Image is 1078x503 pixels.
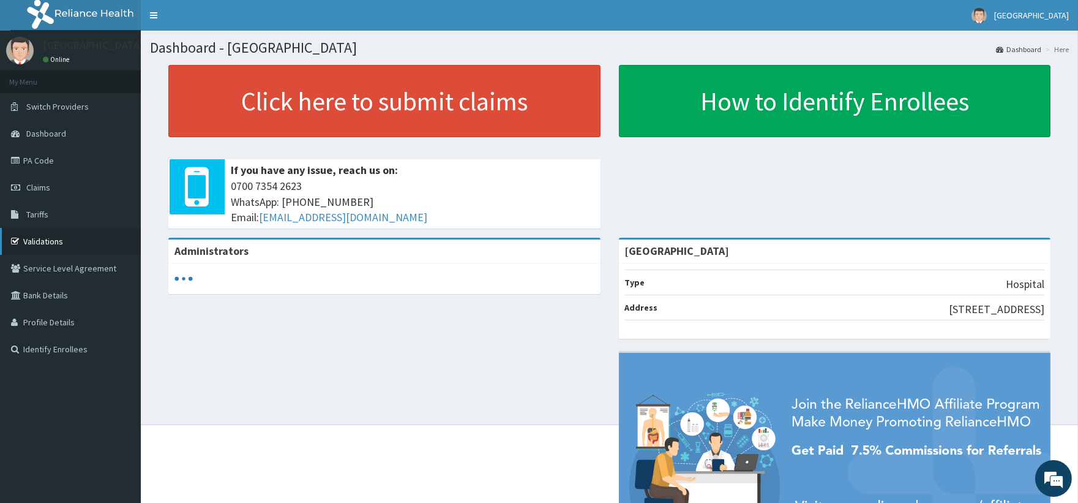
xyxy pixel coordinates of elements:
[150,40,1069,56] h1: Dashboard - [GEOGRAPHIC_DATA]
[26,209,48,220] span: Tariffs
[26,101,89,112] span: Switch Providers
[6,37,34,64] img: User Image
[26,128,66,139] span: Dashboard
[625,302,658,313] b: Address
[43,55,72,64] a: Online
[43,40,144,51] p: [GEOGRAPHIC_DATA]
[625,277,645,288] b: Type
[996,44,1041,55] a: Dashboard
[619,65,1051,137] a: How to Identify Enrollees
[231,178,594,225] span: 0700 7354 2623 WhatsApp: [PHONE_NUMBER] Email:
[1006,276,1044,292] p: Hospital
[231,163,398,177] b: If you have any issue, reach us on:
[174,270,193,288] svg: audio-loading
[26,182,50,193] span: Claims
[971,8,987,23] img: User Image
[168,65,601,137] a: Click here to submit claims
[259,210,427,224] a: [EMAIL_ADDRESS][DOMAIN_NAME]
[174,244,249,258] b: Administrators
[1042,44,1069,55] li: Here
[994,10,1069,21] span: [GEOGRAPHIC_DATA]
[949,301,1044,317] p: [STREET_ADDRESS]
[625,244,730,258] strong: [GEOGRAPHIC_DATA]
